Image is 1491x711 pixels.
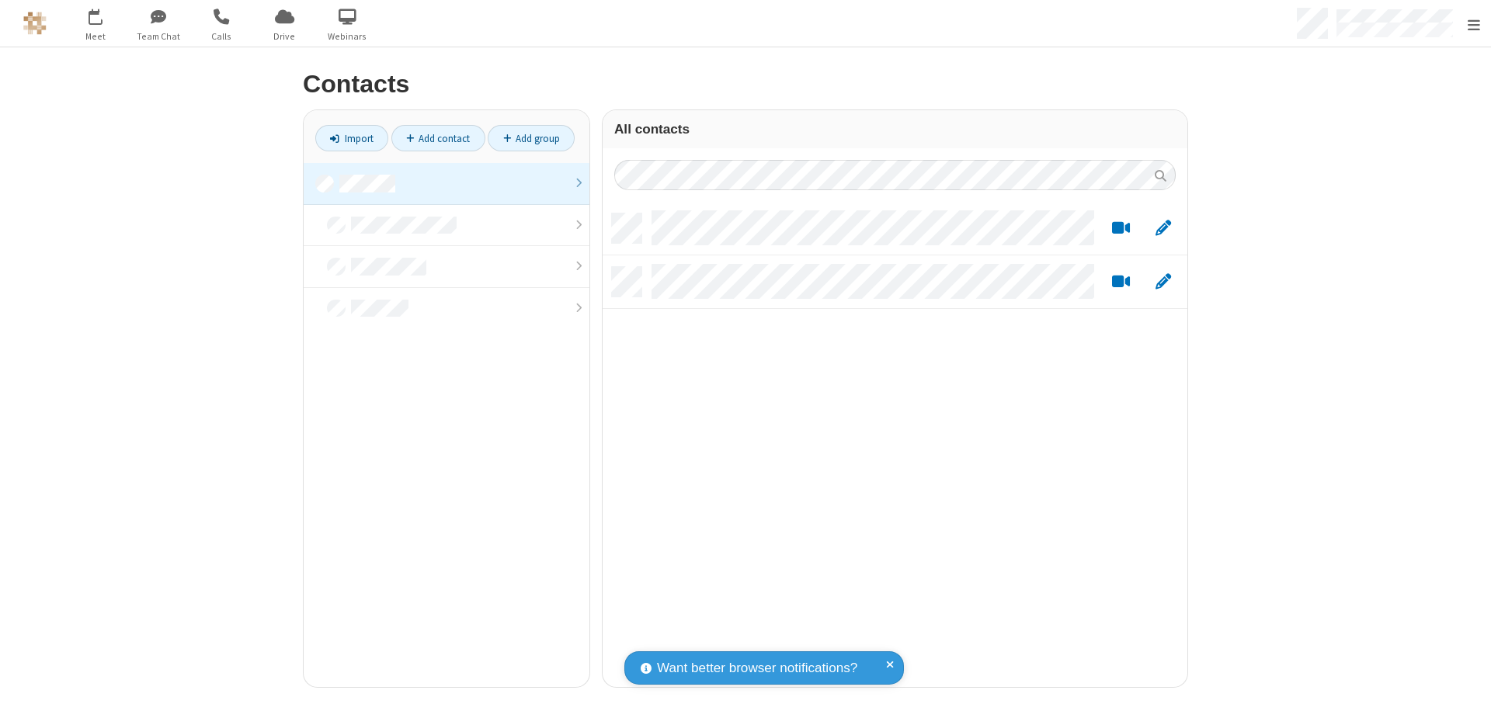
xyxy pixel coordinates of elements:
button: Start a video meeting [1106,219,1136,238]
button: Edit [1148,219,1178,238]
span: Calls [193,29,251,43]
button: Start a video meeting [1106,272,1136,292]
a: Import [315,125,388,151]
div: grid [603,202,1187,687]
h3: All contacts [614,122,1176,137]
button: Edit [1148,272,1178,292]
span: Team Chat [130,29,188,43]
span: Drive [255,29,314,43]
img: QA Selenium DO NOT DELETE OR CHANGE [23,12,47,35]
a: Add group [488,125,575,151]
a: Add contact [391,125,485,151]
span: Webinars [318,29,377,43]
span: Meet [67,29,125,43]
div: 4 [99,9,109,20]
span: Want better browser notifications? [657,658,857,678]
h2: Contacts [303,71,1188,98]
